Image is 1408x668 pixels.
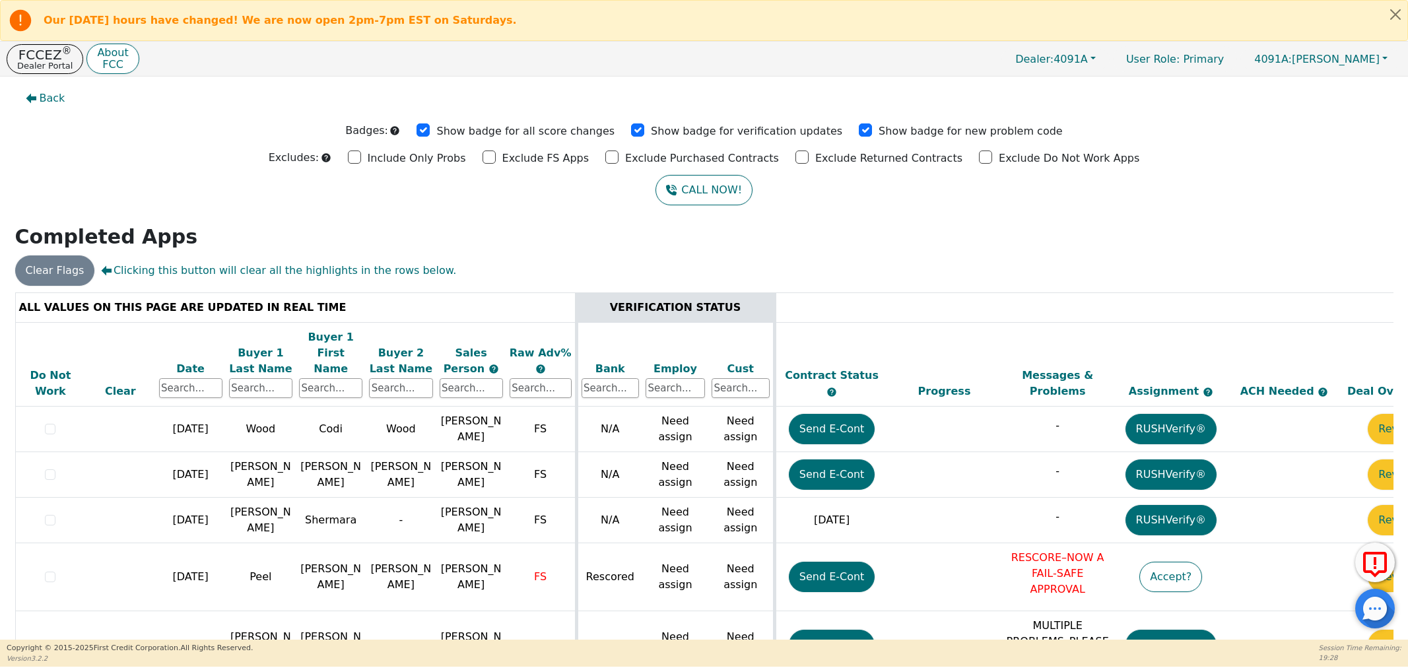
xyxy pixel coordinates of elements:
[444,347,488,375] span: Sales Person
[1319,643,1401,653] p: Session Time Remaining:
[1004,550,1111,597] p: RESCORE–NOW A FAIL-SAFE APPROVAL
[1254,53,1292,65] span: 4091A:
[576,543,642,611] td: Rescored
[345,123,388,139] p: Badges:
[708,498,774,543] td: Need assign
[642,407,708,452] td: Need assign
[1125,505,1217,535] button: RUSHVerify®
[226,407,296,452] td: Wood
[40,90,65,106] span: Back
[7,44,83,74] button: FCCEZ®Dealer Portal
[97,48,128,58] p: About
[789,630,875,660] button: Send E-Cont
[366,452,436,498] td: [PERSON_NAME]
[1113,46,1237,72] p: Primary
[1240,49,1401,69] a: 4091A:[PERSON_NAME]
[229,378,292,398] input: Search...
[774,498,888,543] td: [DATE]
[625,150,779,166] p: Exclude Purchased Contracts
[534,570,547,583] span: FS
[62,45,72,57] sup: ®
[19,368,83,399] div: Do Not Work
[441,562,502,591] span: [PERSON_NAME]
[19,300,572,316] div: ALL VALUES ON THIS PAGE ARE UPDATED IN REAL TIME
[1355,543,1395,582] button: Report Error to FCC
[7,653,253,663] p: Version 3.2.2
[708,452,774,498] td: Need assign
[101,263,456,279] span: Clicking this button will clear all the highlights in the rows below.
[156,543,226,611] td: [DATE]
[226,452,296,498] td: [PERSON_NAME]
[582,378,640,398] input: Search...
[642,498,708,543] td: Need assign
[534,468,547,481] span: FS
[15,255,95,286] button: Clear Flags
[97,59,128,70] p: FCC
[369,345,432,377] div: Buyer 2 Last Name
[1015,53,1088,65] span: 4091A
[534,514,547,526] span: FS
[879,123,1063,139] p: Show badge for new problem code
[646,378,705,398] input: Search...
[1125,414,1217,444] button: RUSHVerify®
[510,347,572,359] span: Raw Adv%
[1126,53,1180,65] span: User Role :
[815,150,962,166] p: Exclude Returned Contracts
[368,150,466,166] p: Include Only Probs
[226,543,296,611] td: Peel
[642,452,708,498] td: Need assign
[576,407,642,452] td: N/A
[441,506,502,534] span: [PERSON_NAME]
[891,384,998,399] div: Progress
[502,150,589,166] p: Exclude FS Apps
[1125,459,1217,490] button: RUSHVerify®
[510,378,572,398] input: Search...
[369,378,432,398] input: Search...
[7,643,253,654] p: Copyright © 2015- 2025 First Credit Corporation.
[708,407,774,452] td: Need assign
[1001,49,1110,69] a: Dealer:4091A
[651,123,842,139] p: Show badge for verification updates
[1129,385,1203,397] span: Assignment
[646,361,705,377] div: Employ
[999,150,1139,166] p: Exclude Do Not Work Apps
[1319,653,1401,663] p: 19:28
[582,361,640,377] div: Bank
[441,630,502,659] span: [PERSON_NAME]
[366,498,436,543] td: -
[156,452,226,498] td: [DATE]
[1015,53,1054,65] span: Dealer:
[1004,509,1111,525] p: -
[366,407,436,452] td: Wood
[712,378,770,398] input: Search...
[156,498,226,543] td: [DATE]
[366,543,436,611] td: [PERSON_NAME]
[708,543,774,611] td: Need assign
[441,460,502,488] span: [PERSON_NAME]
[159,378,222,398] input: Search...
[789,414,875,444] button: Send E-Cont
[17,48,73,61] p: FCCEZ
[440,378,503,398] input: Search...
[86,44,139,75] a: AboutFCC
[156,407,226,452] td: [DATE]
[15,225,198,248] strong: Completed Apps
[299,329,362,377] div: Buyer 1 First Name
[576,498,642,543] td: N/A
[299,378,362,398] input: Search...
[159,361,222,377] div: Date
[1004,368,1111,399] div: Messages & Problems
[17,61,73,70] p: Dealer Portal
[296,543,366,611] td: [PERSON_NAME]
[180,644,253,652] span: All Rights Reserved.
[655,175,753,205] button: CALL NOW!
[269,150,319,166] p: Excludes:
[785,369,879,382] span: Contract Status
[441,415,502,443] span: [PERSON_NAME]
[1004,618,1111,665] p: MULTIPLE PROBLEMS–PLEASE CALL
[229,345,292,377] div: Buyer 1 Last Name
[789,562,875,592] button: Send E-Cont
[436,123,615,139] p: Show badge for all score changes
